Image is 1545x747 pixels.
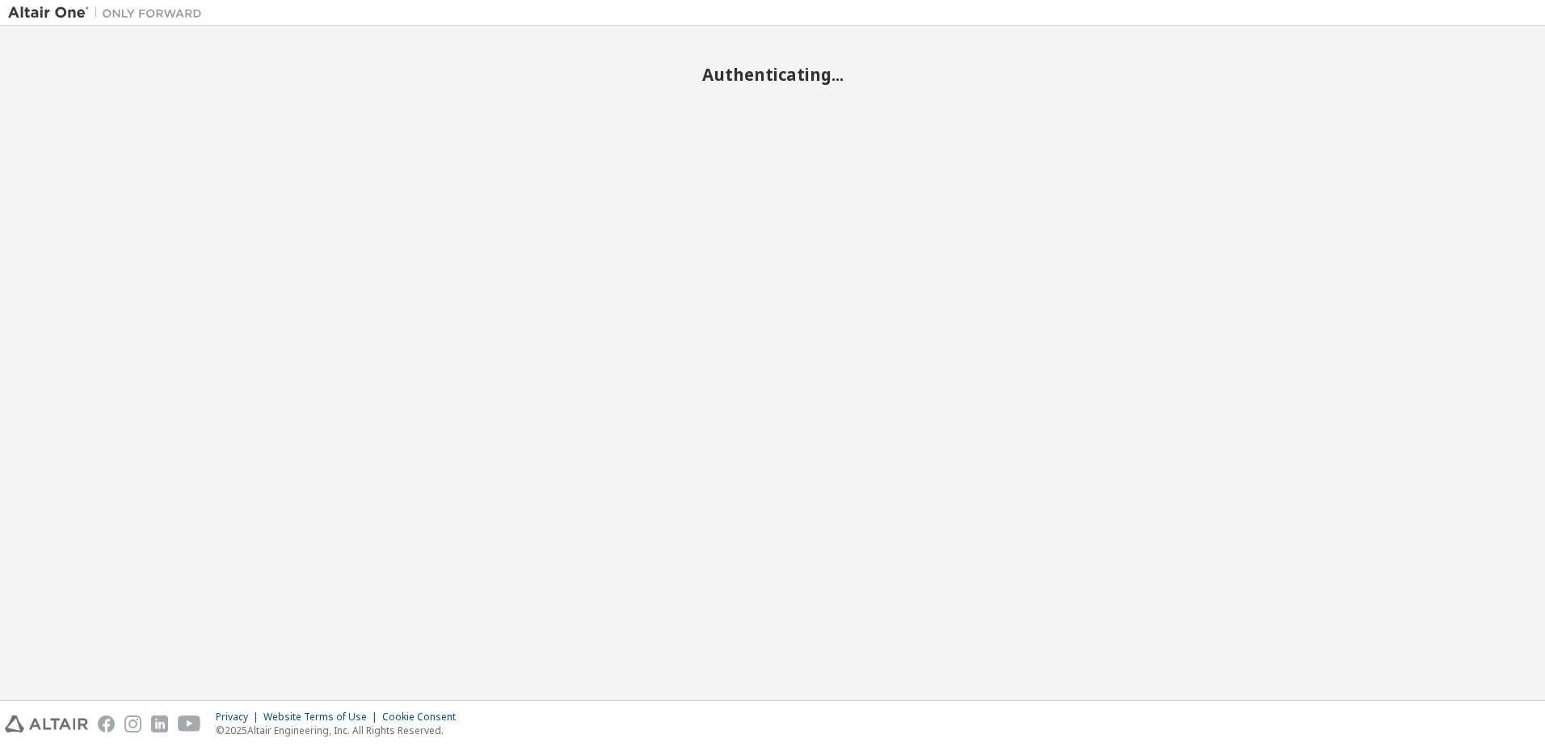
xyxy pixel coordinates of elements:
[98,715,115,732] img: facebook.svg
[382,711,465,724] div: Cookie Consent
[216,724,465,737] p: © 2025 Altair Engineering, Inc. All Rights Reserved.
[216,711,263,724] div: Privacy
[263,711,382,724] div: Website Terms of Use
[8,64,1537,85] h2: Authenticating...
[151,715,168,732] img: linkedin.svg
[8,5,210,21] img: Altair One
[124,715,141,732] img: instagram.svg
[5,715,88,732] img: altair_logo.svg
[178,715,201,732] img: youtube.svg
